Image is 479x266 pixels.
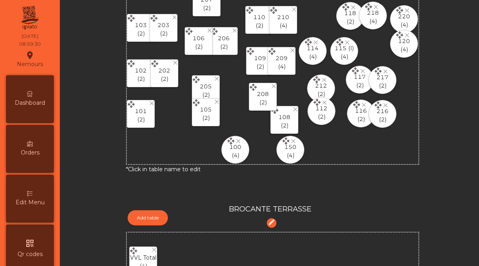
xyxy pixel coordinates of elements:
p: 218 [367,8,379,18]
p: 206 [218,34,230,43]
div: (2) [200,79,212,100]
span: Orders [21,149,39,157]
div: (4) [398,33,410,54]
p: 108 [278,113,290,122]
div: (2) [278,110,290,130]
div: (2) [135,63,147,84]
p: 216 [376,107,388,116]
p: 212 [315,81,327,90]
div: (2) [254,51,266,71]
p: 105 [200,105,212,114]
div: (4) [229,139,241,160]
div: (2) [135,104,147,124]
div: (2) [354,69,366,90]
p: 115 (I) [335,44,354,53]
p: 217 [376,73,388,82]
p: 110 [253,13,265,22]
img: qpiato [20,4,39,32]
p: *Click in table name to edit [126,165,201,174]
p: 202 [158,66,170,75]
p: 203 [158,21,170,30]
div: (2) [315,101,327,121]
div: (2) [158,18,170,38]
div: (4) [367,5,379,26]
p: 112 [315,104,327,113]
div: (2) [376,70,388,90]
p: 102 [135,66,147,75]
div: (4) [276,51,288,71]
i: qr_code [25,239,35,248]
p: 205 [200,82,212,91]
div: 08:59:30 [19,41,41,48]
div: (4) [284,139,296,160]
div: (4) [335,41,354,61]
p: 114 [307,44,319,53]
p: 116 [355,106,367,115]
p: 118 [344,9,356,18]
span: Qr codes [18,250,43,258]
i: location_on [25,51,35,60]
p: 120 [398,37,410,46]
div: (2) [200,102,212,123]
div: (2) [218,31,230,51]
p: 150 [284,143,296,152]
div: (2) [376,104,388,124]
p: 210 [277,13,289,22]
button: Add table [128,210,168,225]
div: (2) [257,86,269,107]
div: (2) [193,31,205,51]
p: VVL Total [130,253,156,262]
span: Edit Menu [16,198,45,207]
div: (2) [355,103,367,124]
span: Dashboard [15,99,45,107]
button: edit [267,218,276,228]
div: [DATE] [22,33,38,40]
div: (2) [253,10,265,30]
p: 220 [398,12,410,21]
p: 100 [229,143,241,152]
p: 209 [276,54,288,63]
p: 103 [135,21,147,30]
i: edit [268,219,275,226]
div: (4) [307,41,319,61]
p: 208 [257,90,269,99]
div: (2) [135,18,147,38]
p: 109 [254,54,266,63]
p: 117 [354,72,366,82]
div: (2) [158,63,170,84]
div: (4) [398,9,410,29]
div: (2) [344,6,356,26]
p: 101 [135,107,147,116]
div: (2) [315,78,327,99]
p: 106 [193,34,205,43]
h5: BROCANTE TERRASSE [229,204,311,213]
div: (4) [277,10,289,30]
div: Nemours [17,49,43,69]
